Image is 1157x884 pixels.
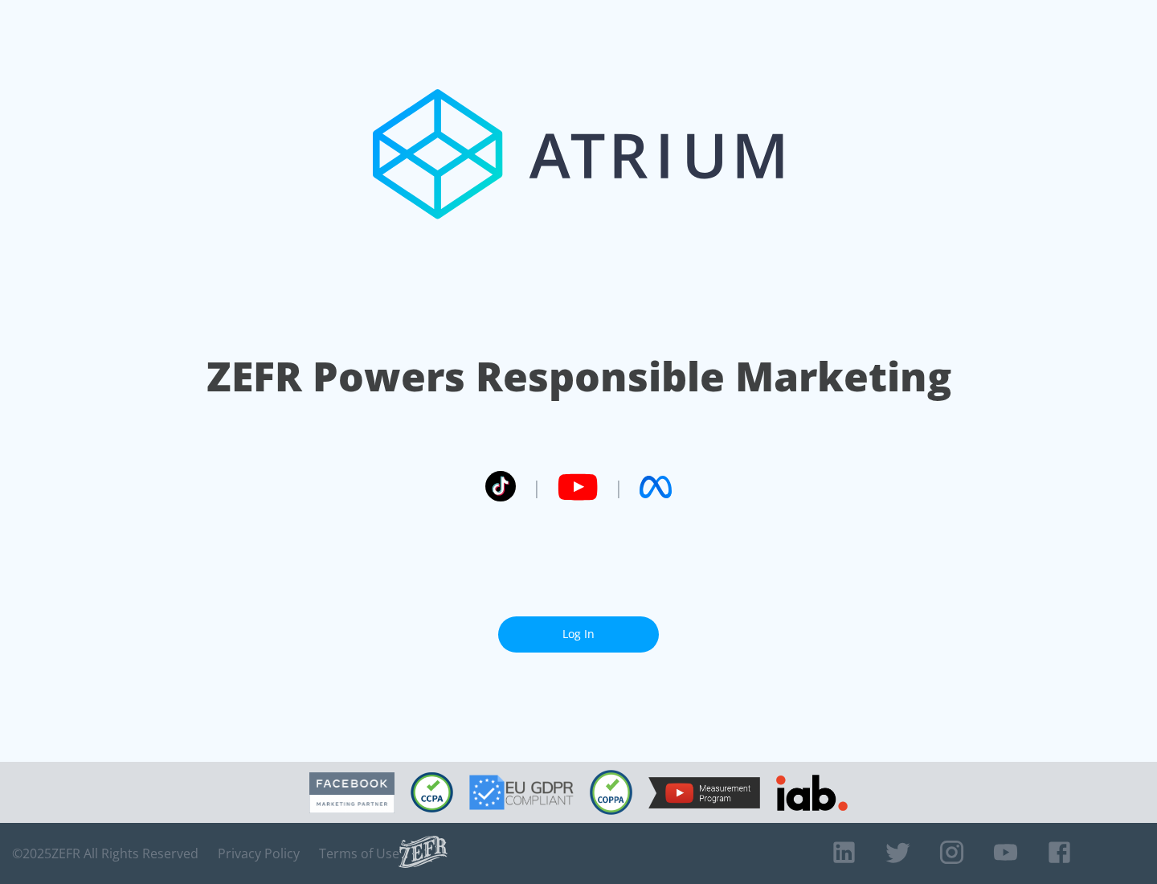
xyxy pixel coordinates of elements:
img: YouTube Measurement Program [648,777,760,808]
img: IAB [776,775,848,811]
img: COPPA Compliant [590,770,632,815]
img: GDPR Compliant [469,775,574,810]
img: CCPA Compliant [411,772,453,812]
h1: ZEFR Powers Responsible Marketing [206,349,951,404]
span: © 2025 ZEFR All Rights Reserved [12,845,198,861]
img: Facebook Marketing Partner [309,772,395,813]
a: Terms of Use [319,845,399,861]
span: | [532,475,542,499]
a: Privacy Policy [218,845,300,861]
a: Log In [498,616,659,653]
span: | [614,475,623,499]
